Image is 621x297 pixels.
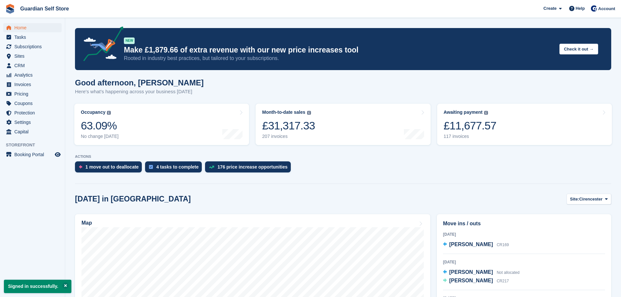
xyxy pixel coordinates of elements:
[567,194,611,204] button: Site: Cirencester
[3,42,62,51] a: menu
[14,99,53,108] span: Coupons
[444,119,496,132] div: £11,677.57
[6,142,65,148] span: Storefront
[14,80,53,89] span: Invoices
[5,4,15,14] img: stora-icon-8386f47178a22dfd0bd8f6a31ec36ba5ce8667c1dd55bd0f319d3a0aa187defe.svg
[124,45,554,55] p: Make £1,879.66 of extra revenue with our new price increases tool
[75,78,204,87] h1: Good afternoon, [PERSON_NAME]
[570,196,579,202] span: Site:
[256,104,430,145] a: Month-to-date sales £31,317.33 207 invoices
[443,231,605,237] div: [DATE]
[4,280,71,293] p: Signed in successfully.
[14,150,53,159] span: Booking Portal
[209,166,214,169] img: price_increase_opportunities-93ffe204e8149a01c8c9dc8f82e8f89637d9d84a8eef4429ea346261dce0b2c0.svg
[14,118,53,127] span: Settings
[14,108,53,117] span: Protection
[3,89,62,98] a: menu
[3,118,62,127] a: menu
[75,155,611,159] p: ACTIONS
[3,108,62,117] a: menu
[107,111,111,115] img: icon-info-grey-7440780725fd019a000dd9b08b2336e03edf1995a4989e88bcd33f0948082b44.svg
[156,164,199,170] div: 4 tasks to complete
[543,5,556,12] span: Create
[262,110,305,115] div: Month-to-date sales
[18,3,71,14] a: Guardian Self Store
[3,52,62,61] a: menu
[443,268,520,277] a: [PERSON_NAME] Not allocated
[443,241,509,249] a: [PERSON_NAME] CR169
[449,269,493,275] span: [PERSON_NAME]
[14,33,53,42] span: Tasks
[449,278,493,283] span: [PERSON_NAME]
[81,134,119,139] div: No change [DATE]
[14,23,53,32] span: Home
[205,161,294,176] a: 176 price increase opportunities
[14,89,53,98] span: Pricing
[85,164,139,170] div: 1 move out to deallocate
[443,277,509,285] a: [PERSON_NAME] CR217
[437,104,612,145] a: Awaiting payment £11,677.57 117 invoices
[75,195,191,203] h2: [DATE] in [GEOGRAPHIC_DATA]
[497,279,509,283] span: CR217
[262,134,315,139] div: 207 invoices
[74,104,249,145] a: Occupancy 63.09% No change [DATE]
[3,61,62,70] a: menu
[14,61,53,70] span: CRM
[14,70,53,80] span: Analytics
[497,243,509,247] span: CR169
[14,42,53,51] span: Subscriptions
[3,70,62,80] a: menu
[217,164,288,170] div: 176 price increase opportunities
[449,242,493,247] span: [PERSON_NAME]
[3,80,62,89] a: menu
[444,110,483,115] div: Awaiting payment
[3,127,62,136] a: menu
[124,37,135,44] div: NEW
[579,196,603,202] span: Cirencester
[79,165,82,169] img: move_outs_to_deallocate_icon-f764333ba52eb49d3ac5e1228854f67142a1ed5810a6f6cc68b1a99e826820c5.svg
[124,55,554,62] p: Rooted in industry best practices, but tailored to your subscriptions.
[598,6,615,12] span: Account
[443,259,605,265] div: [DATE]
[78,26,124,64] img: price-adjustments-announcement-icon-8257ccfd72463d97f412b2fc003d46551f7dbcb40ab6d574587a9cd5c0d94...
[576,5,585,12] span: Help
[497,270,520,275] span: Not allocated
[14,52,53,61] span: Sites
[75,88,204,96] p: Here's what's happening across your business [DATE]
[262,119,315,132] div: £31,317.33
[81,220,92,226] h2: Map
[484,111,488,115] img: icon-info-grey-7440780725fd019a000dd9b08b2336e03edf1995a4989e88bcd33f0948082b44.svg
[3,150,62,159] a: menu
[145,161,205,176] a: 4 tasks to complete
[75,161,145,176] a: 1 move out to deallocate
[307,111,311,115] img: icon-info-grey-7440780725fd019a000dd9b08b2336e03edf1995a4989e88bcd33f0948082b44.svg
[149,165,153,169] img: task-75834270c22a3079a89374b754ae025e5fb1db73e45f91037f5363f120a921f8.svg
[559,44,598,54] button: Check it out →
[3,23,62,32] a: menu
[444,134,496,139] div: 117 invoices
[591,5,597,12] img: Tom Scott
[443,220,605,228] h2: Move ins / outs
[3,99,62,108] a: menu
[14,127,53,136] span: Capital
[81,119,119,132] div: 63.09%
[81,110,105,115] div: Occupancy
[3,33,62,42] a: menu
[54,151,62,158] a: Preview store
